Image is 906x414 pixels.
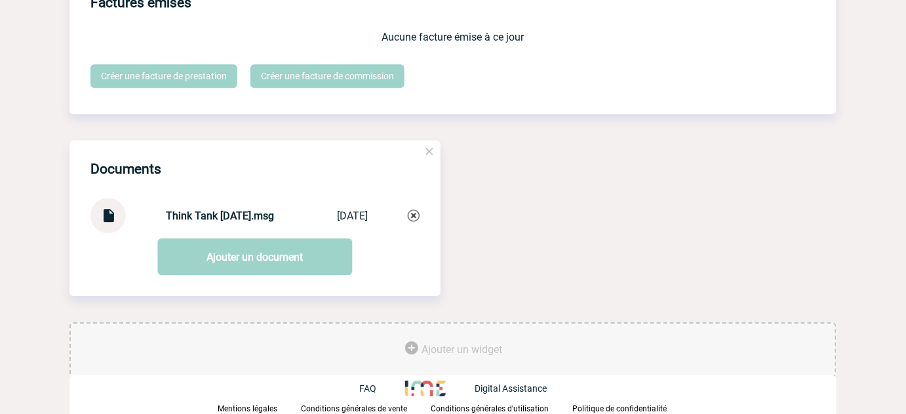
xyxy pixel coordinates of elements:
[431,402,573,414] a: Conditions générales d'utilisation
[475,383,547,394] p: Digital Assistance
[69,322,837,377] div: Ajouter des outils d'aide à la gestion de votre événement
[359,383,376,394] p: FAQ
[158,238,353,275] a: Ajouter un document
[431,404,549,413] p: Conditions générales d'utilisation
[250,64,404,88] a: Créer une facture de commission
[166,210,274,222] strong: Think Tank [DATE].msg
[90,64,237,88] a: Créer une facture de prestation
[573,402,688,414] a: Politique de confidentialité
[337,210,368,222] div: [DATE]
[405,381,446,396] img: http://www.idealmeetingsevents.fr/
[408,210,420,221] img: Supprimer
[90,31,816,43] p: Aucune facture émise à ce jour
[359,382,405,394] a: FAQ
[218,404,278,413] p: Mentions légales
[218,402,302,414] a: Mentions légales
[423,145,435,157] img: close.png
[573,404,667,413] p: Politique de confidentialité
[422,343,503,356] span: Ajouter un widget
[90,161,161,177] h4: Documents
[302,404,408,413] p: Conditions générales de vente
[302,402,431,414] a: Conditions générales de vente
